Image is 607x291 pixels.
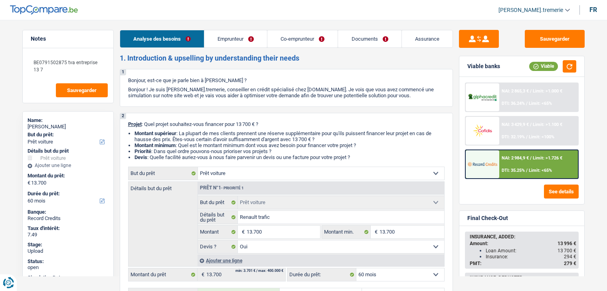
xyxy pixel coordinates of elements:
img: Record Credits [468,157,497,171]
span: € [198,268,206,281]
span: DTI: 32.19% [502,134,525,140]
span: / [526,168,528,173]
div: INSURANCE, DEDUCTED: [470,275,576,281]
div: PMT: [470,261,576,266]
span: / [530,155,532,161]
span: Limit: >1.000 € [533,88,562,94]
li: : La plupart de mes clients prennent une réserve supplémentaire pour qu'ils puissent financer leu... [134,130,445,142]
p: : Quel projet souhaitez-vous financer pour 13 700 € ? [128,121,445,127]
div: Insurance: [486,254,576,260]
div: Upload [28,248,109,254]
div: [PERSON_NAME] [28,124,109,130]
a: Documents [338,30,401,47]
span: [PERSON_NAME].tremerie [498,7,563,14]
span: € [371,226,380,238]
a: Assurance [402,30,453,47]
div: Détails but du prêt [28,148,109,154]
div: Record Credits [28,215,109,222]
div: min: 3.701 € / max: 400.000 € [235,269,283,273]
div: Name: [28,117,109,124]
span: - Priorité 1 [221,186,244,190]
strong: Montant supérieur [134,130,176,136]
div: 1 [120,69,126,75]
div: Viable banks [467,63,500,70]
label: Montant du prêt [129,268,198,281]
h2: 1. Introduction & upselling by understanding their needs [120,54,453,63]
span: 294 € [564,254,576,260]
img: Cofidis [468,123,497,138]
div: 7.49 [28,232,109,238]
p: Bonjour, est-ce que je parle bien à [PERSON_NAME] ? [128,77,445,83]
span: Projet [128,121,142,127]
button: Sauvegarder [56,83,108,97]
label: Devis ? [198,240,238,253]
label: But du prêt [198,196,238,209]
p: Bonjour ! Je suis [PERSON_NAME].tremerie, conseiller en crédit spécialisé chez [DOMAIN_NAME]. Je ... [128,87,445,98]
label: Durée du prêt: [287,268,356,281]
span: NAI: 3 429,9 € [502,122,529,127]
label: Détails but du prêt [198,211,238,224]
span: 13 700 € [558,248,576,254]
div: open [28,264,109,271]
div: INSURANCE, ADDED: [470,234,576,240]
span: Limit: <65% [529,101,552,106]
div: Final Check-Out [467,215,508,222]
button: Sauvegarder [525,30,585,48]
div: Prêt n°1 [198,185,246,191]
div: Amount: [470,241,576,246]
div: Taux d'intérêt: [28,225,109,232]
span: / [526,134,528,140]
div: Viable [529,62,558,71]
label: But du prêt [129,167,198,180]
span: Sauvegarder [67,88,97,93]
div: Stage: [28,242,109,248]
span: Devis [134,154,147,160]
span: / [526,101,528,106]
label: Montant du prêt: [28,173,107,179]
div: Ajouter une ligne [198,255,444,266]
a: [PERSON_NAME].tremerie [492,4,570,17]
label: Détails but du prêt [129,182,198,191]
a: Emprunteur [204,30,267,47]
li: : Dans quel ordre pouvons-nous prioriser vos projets ? [134,148,445,154]
label: Montant min. [322,226,371,238]
div: Ajouter une ligne [28,163,109,168]
h5: Notes [31,35,105,42]
div: Simulation Date: [28,275,109,281]
div: Loan Amount: [486,248,576,254]
span: / [530,88,532,94]
span: Limit: >1.100 € [533,122,562,127]
span: € [28,180,30,186]
li: : Quel est le montant minimum dont vous avez besoin pour financer votre projet ? [134,142,445,148]
span: DTI: 35.25% [502,168,525,173]
label: But du prêt: [28,132,107,138]
span: NAI: 2 984,9 € [502,155,529,161]
span: 279 € [564,261,576,266]
img: AlphaCredit [468,93,497,102]
span: 13 996 € [558,241,576,246]
span: NAI: 2 865,3 € [502,88,529,94]
span: DTI: 36.24% [502,101,525,106]
div: Status: [28,258,109,265]
label: Durée du prêt: [28,191,107,197]
li: : Quelle facilité auriez-vous à nous faire parvenir un devis ou une facture pour votre projet ? [134,154,445,160]
span: Limit: >1.726 € [533,155,562,161]
a: Analyse des besoins [120,30,204,47]
img: TopCompare Logo [10,5,78,15]
span: Limit: <65% [529,168,552,173]
label: Montant [198,226,238,238]
div: fr [589,6,597,14]
strong: Montant minimum [134,142,176,148]
button: See details [544,185,579,199]
div: Banque: [28,209,109,215]
span: / [530,122,532,127]
strong: Priorité [134,148,151,154]
span: € [238,226,247,238]
div: 2 [120,113,126,119]
a: Co-emprunteur [267,30,338,47]
span: Limit: <100% [529,134,554,140]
